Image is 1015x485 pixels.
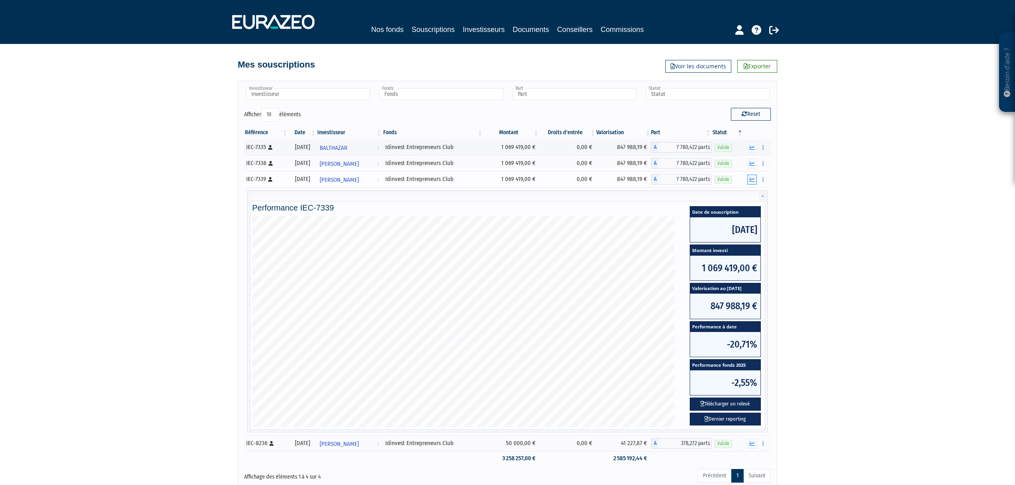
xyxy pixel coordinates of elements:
a: Nos fonds [371,24,404,35]
div: A - Idinvest Entrepreneurs Club [651,142,711,153]
span: Valide [714,440,732,447]
a: Voir les documents [665,60,731,73]
p: Besoin d'aide ? [1003,36,1012,108]
td: 847 988,19 € [596,139,651,155]
th: Statut : activer pour trier la colonne par ordre d&eacute;croissant [712,126,743,139]
td: 1 069 419,00 € [484,155,539,171]
i: [Français] Personne physique [268,177,273,182]
td: 847 988,19 € [596,171,651,187]
a: [PERSON_NAME] [316,155,382,171]
td: 847 988,19 € [596,155,651,171]
td: 0,00 € [539,155,596,171]
span: [PERSON_NAME] [320,437,359,451]
h4: Mes souscriptions [238,60,315,70]
div: Idinvest Entrepreneurs Club [385,159,480,167]
a: Commissions [601,24,644,35]
a: Investisseurs [463,24,505,35]
span: 7 780,422 parts [659,174,711,185]
span: A [651,438,659,449]
th: Fonds: activer pour trier la colonne par ordre croissant [382,126,483,139]
div: Affichage des éléments 1 à 4 sur 4 [244,468,457,481]
div: Idinvest Entrepreneurs Club [385,175,480,183]
a: 1 [731,469,744,483]
th: Investisseur: activer pour trier la colonne par ordre croissant [316,126,382,139]
div: IEC-8236 [246,439,285,447]
th: Montant: activer pour trier la colonne par ordre croissant [484,126,539,139]
span: [DATE] [690,217,760,242]
td: 2 585 192,44 € [596,451,651,465]
div: A - Idinvest Entrepreneurs Club [651,158,711,169]
h4: Performance IEC-7339 [252,203,763,212]
span: Valide [714,144,732,151]
span: -2,55% [690,370,760,395]
a: Souscriptions [412,24,455,36]
span: Valorisation au [DATE] [690,283,760,294]
div: [DATE] [291,159,314,167]
span: [PERSON_NAME] [320,173,359,187]
div: [DATE] [291,175,314,183]
a: Dernier reporting [690,413,761,426]
span: 378,272 parts [659,438,711,449]
span: Valide [714,160,732,167]
div: A - Idinvest Entrepreneurs Club [651,174,711,185]
i: Voir l'investisseur [376,437,379,451]
a: Documents [513,24,549,35]
td: 50 000,00 € [484,435,539,451]
button: Télécharger un relevé [690,398,761,411]
div: IEC-7338 [246,159,285,167]
th: Droits d'entrée: activer pour trier la colonne par ordre croissant [539,126,596,139]
div: [DATE] [291,143,314,151]
span: 1 069 419,00 € [690,256,760,280]
i: Voir l'investisseur [376,157,379,171]
a: Exporter [737,60,777,73]
th: Valorisation: activer pour trier la colonne par ordre croissant [596,126,651,139]
a: BALTHAZAR [316,139,382,155]
div: Idinvest Entrepreneurs Club [385,439,480,447]
i: Voir l'investisseur [376,141,379,155]
div: IEC-7339 [246,175,285,183]
th: Référence : activer pour trier la colonne par ordre croissant [244,126,288,139]
th: Part: activer pour trier la colonne par ordre croissant [651,126,711,139]
span: [PERSON_NAME] [320,157,359,171]
i: [Français] Personne physique [269,441,274,446]
span: Montant investi [690,245,760,256]
div: A - Idinvest Entrepreneurs Club [651,438,711,449]
td: 0,00 € [539,139,596,155]
td: 41 227,87 € [596,435,651,451]
td: 0,00 € [539,171,596,187]
i: Voir l'investisseur [376,173,379,187]
span: Date de souscription [690,207,760,217]
span: Performance fonds 2025 [690,360,760,370]
span: Performance à date [690,322,760,332]
span: BALTHAZAR [320,141,347,155]
div: Idinvest Entrepreneurs Club [385,143,480,151]
a: [PERSON_NAME] [316,435,382,451]
div: [DATE] [291,439,314,447]
td: 1 069 419,00 € [484,171,539,187]
button: Reset [731,108,771,121]
div: IEC-7335 [246,143,285,151]
span: 7 780,422 parts [659,142,711,153]
span: A [651,174,659,185]
td: 1 069 419,00 € [484,139,539,155]
span: 7 780,422 parts [659,158,711,169]
a: [PERSON_NAME] [316,171,382,187]
i: [Français] Personne physique [269,161,273,166]
span: Valide [714,176,732,183]
span: A [651,158,659,169]
i: [Français] Personne physique [268,145,273,150]
span: 847 988,19 € [690,294,760,318]
img: 1732889491-logotype_eurazeo_blanc_rvb.png [232,15,314,29]
a: Conseillers [557,24,593,35]
span: A [651,142,659,153]
td: 3 258 257,00 € [484,451,539,465]
th: Date: activer pour trier la colonne par ordre croissant [288,126,316,139]
label: Afficher éléments [244,108,301,121]
select: Afficheréléments [261,108,279,121]
td: 0,00 € [539,435,596,451]
span: -20,71% [690,332,760,357]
